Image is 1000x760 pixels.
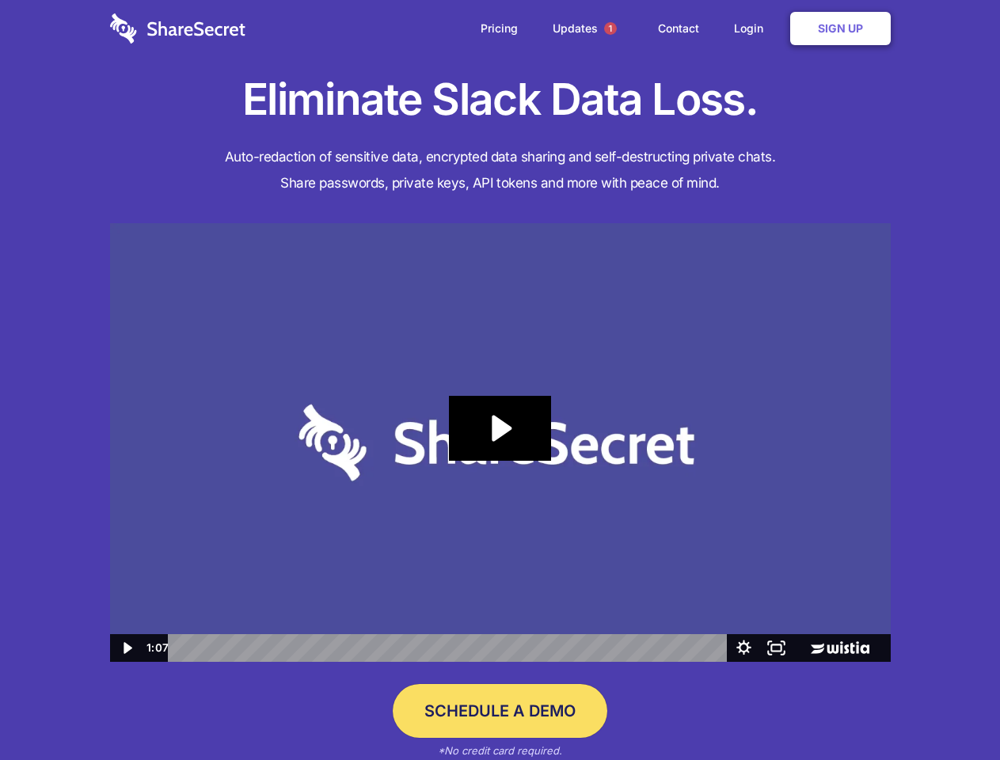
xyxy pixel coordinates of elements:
a: Contact [642,4,715,53]
a: Login [718,4,787,53]
h1: Eliminate Slack Data Loss. [110,71,891,128]
iframe: Drift Widget Chat Controller [921,681,981,741]
h4: Auto-redaction of sensitive data, encrypted data sharing and self-destructing private chats. Shar... [110,144,891,196]
img: Sharesecret [110,223,891,663]
button: Play Video [110,634,143,662]
img: logo-wordmark-white-trans-d4663122ce5f474addd5e946df7df03e33cb6a1c49d2221995e7729f52c070b2.svg [110,13,245,44]
a: Pricing [465,4,534,53]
